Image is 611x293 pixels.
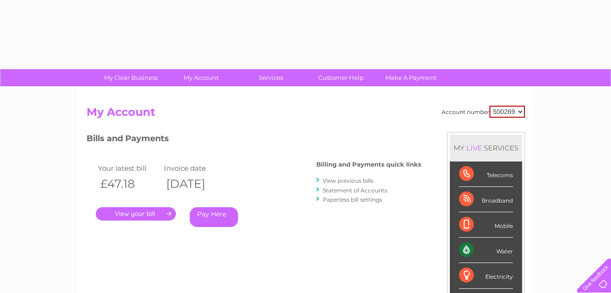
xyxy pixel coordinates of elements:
[96,207,176,221] a: .
[459,263,513,288] div: Electricity
[163,69,239,86] a: My Account
[459,212,513,238] div: Mobile
[323,177,373,184] a: View previous bills
[465,144,484,152] div: LIVE
[190,207,238,227] a: Pay Here
[373,69,449,86] a: Make A Payment
[96,162,162,174] td: Your latest bill
[87,132,421,148] h3: Bills and Payments
[93,69,169,86] a: My Clear Business
[323,196,382,203] a: Paperless bill settings
[233,69,309,86] a: Services
[450,135,522,161] div: MY SERVICES
[303,69,379,86] a: Customer Help
[459,187,513,212] div: Broadband
[162,162,228,174] td: Invoice date
[459,161,513,187] div: Telecoms
[442,106,525,118] div: Account number
[96,174,162,193] th: £47.18
[323,187,387,194] a: Statement of Accounts
[316,161,421,168] h4: Billing and Payments quick links
[162,174,228,193] th: [DATE]
[87,106,525,123] h2: My Account
[459,238,513,263] div: Water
